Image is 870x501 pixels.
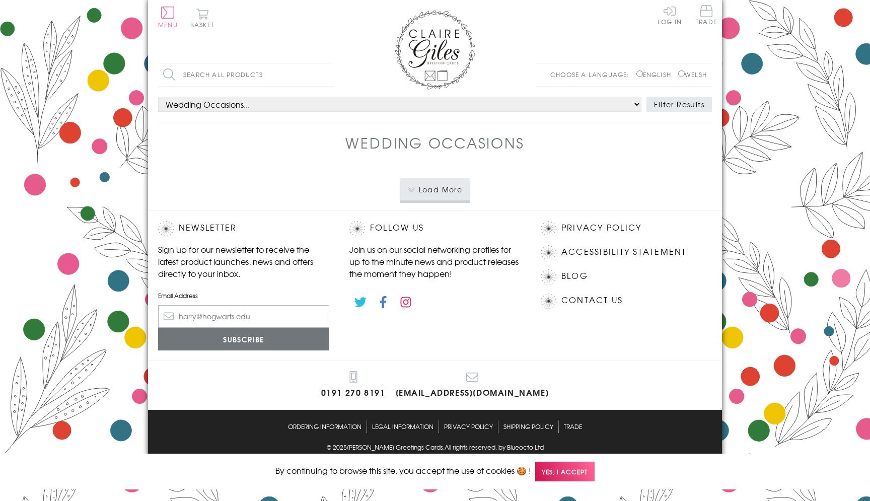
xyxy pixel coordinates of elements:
[158,305,329,328] input: harry@hogwarts.edu
[561,245,687,259] a: Accessibility Statement
[158,221,329,236] h2: Newsletter
[400,178,470,200] button: Load More
[158,63,334,86] input: Search all products
[561,294,623,307] a: Contact Us
[395,10,475,90] img: Claire Giles Greetings Cards
[445,443,497,452] span: All rights reserved.
[498,443,544,453] a: by Blueocto Ltd
[188,8,216,28] button: Basket
[550,70,634,79] p: Choose a language:
[158,443,712,452] p: © 2025 .
[561,269,588,283] a: Blog
[396,371,549,400] a: [EMAIL_ADDRESS][DOMAIN_NAME]
[503,420,553,433] a: Shipping Policy
[636,70,676,79] label: English
[158,328,329,350] input: Subscribe
[636,70,643,77] input: English
[158,7,178,28] button: Menu
[324,63,334,86] input: Search
[158,20,178,29] span: Menu
[535,462,595,481] span: Yes, I accept
[158,243,329,279] p: Sign up for our newsletter to receive the latest product launches, news and offers directly to yo...
[158,291,329,300] label: Email Address
[696,5,717,25] span: Trade
[288,420,361,433] a: Ordering Information
[444,420,493,433] a: Privacy Policy
[564,420,582,433] a: Trade
[658,5,682,25] a: Log In
[561,221,641,235] a: Privacy Policy
[349,221,521,236] h2: Follow Us
[646,97,712,112] button: Filter Results
[347,443,443,453] a: [PERSON_NAME] Greetings Cards
[321,371,386,400] a: 0191 270 8191
[678,70,685,77] input: Welsh
[349,243,521,279] p: Join us on our social networking profiles for up to the minute news and product releases the mome...
[345,132,524,153] h1: Wedding Occasions
[696,5,717,27] a: Trade
[372,420,433,433] a: Legal Information
[678,70,707,79] label: Welsh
